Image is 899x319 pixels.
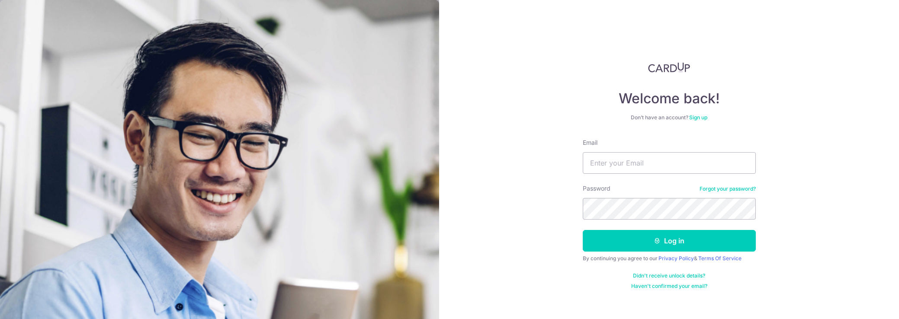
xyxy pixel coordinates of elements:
a: Terms Of Service [698,255,742,262]
div: By continuing you agree to our & [583,255,756,262]
a: Privacy Policy [658,255,694,262]
a: Forgot your password? [700,185,756,192]
a: Haven't confirmed your email? [631,283,707,290]
div: Don’t have an account? [583,114,756,121]
a: Sign up [689,114,707,121]
a: Didn't receive unlock details? [633,272,705,279]
label: Email [583,138,597,147]
label: Password [583,184,610,193]
button: Log in [583,230,756,252]
h4: Welcome back! [583,90,756,107]
input: Enter your Email [583,152,756,174]
img: CardUp Logo [648,62,690,73]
